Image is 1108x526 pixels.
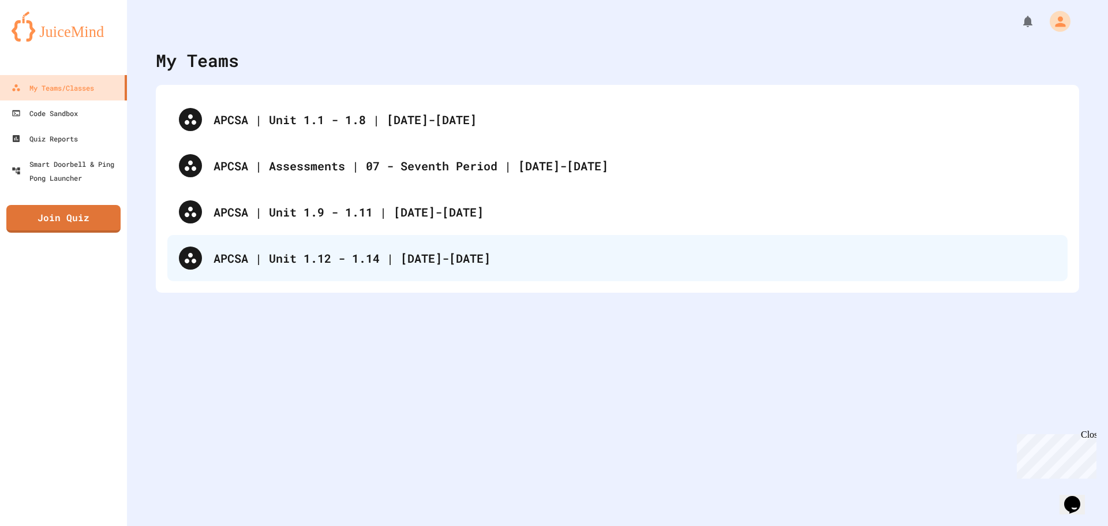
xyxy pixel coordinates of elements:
iframe: chat widget [1060,480,1096,514]
div: APCSA | Unit 1.9 - 1.11 | [DATE]-[DATE] [167,189,1068,235]
div: APCSA | Unit 1.1 - 1.8 | [DATE]-[DATE] [214,111,1056,128]
div: APCSA | Unit 1.1 - 1.8 | [DATE]-[DATE] [167,96,1068,143]
div: Code Sandbox [12,106,78,120]
div: APCSA | Assessments | 07 - Seventh Period | [DATE]-[DATE] [167,143,1068,189]
div: APCSA | Unit 1.9 - 1.11 | [DATE]-[DATE] [214,203,1056,221]
div: My Account [1038,8,1073,35]
a: Join Quiz [6,205,121,233]
img: logo-orange.svg [12,12,115,42]
div: My Teams [156,47,239,73]
div: APCSA | Unit 1.12 - 1.14 | [DATE]-[DATE] [214,249,1056,267]
div: My Notifications [1000,12,1038,31]
div: Smart Doorbell & Ping Pong Launcher [12,157,122,185]
div: APCSA | Unit 1.12 - 1.14 | [DATE]-[DATE] [167,235,1068,281]
div: APCSA | Assessments | 07 - Seventh Period | [DATE]-[DATE] [214,157,1056,174]
div: My Teams/Classes [12,81,94,95]
div: Chat with us now!Close [5,5,80,73]
div: Quiz Reports [12,132,78,146]
iframe: chat widget [1012,430,1096,479]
